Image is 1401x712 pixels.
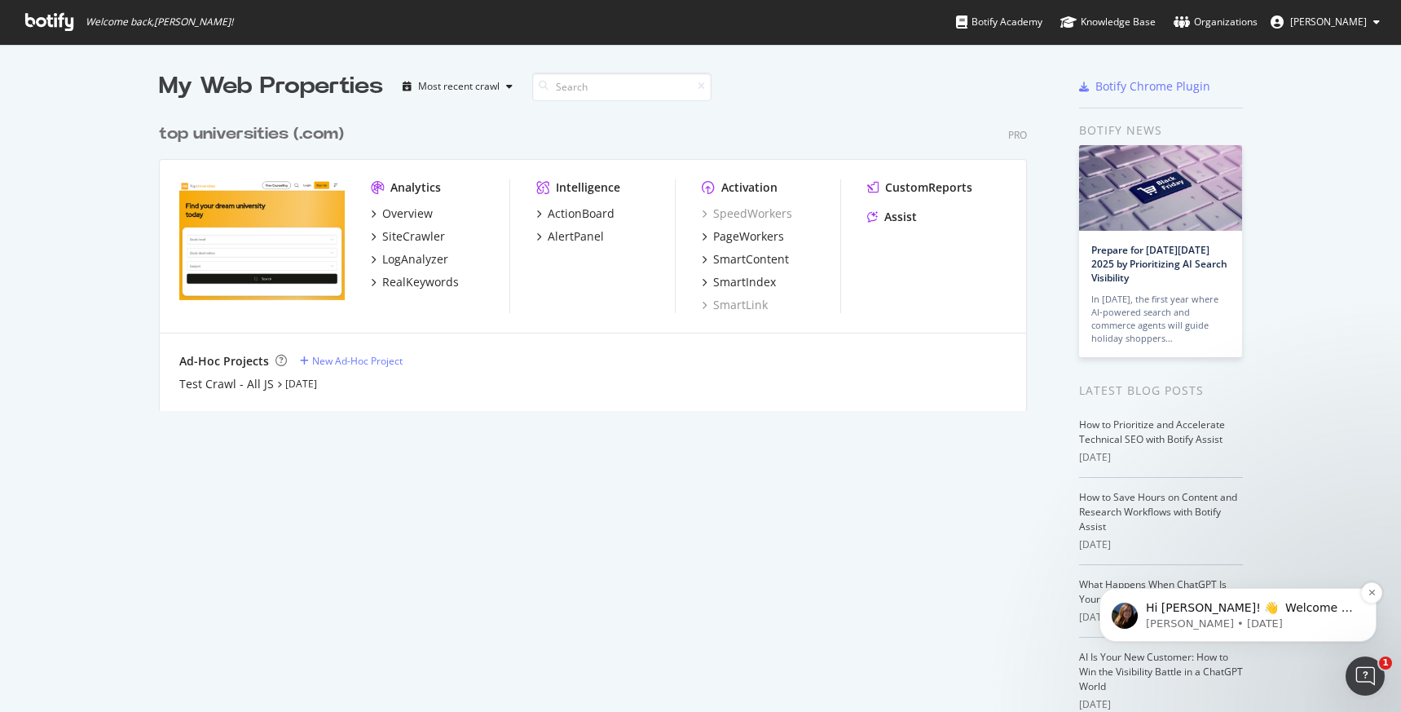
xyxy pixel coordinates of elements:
div: SiteCrawler [382,228,445,245]
div: Organizations [1174,14,1258,30]
iframe: Intercom live chat [1346,657,1385,696]
a: RealKeywords [371,274,459,290]
div: top universities (.com) [159,122,344,146]
span: 1 [1379,657,1392,670]
div: Activation [721,179,778,196]
img: Prepare for Black Friday 2025 by Prioritizing AI Search Visibility [1079,145,1242,231]
a: PageWorkers [702,228,784,245]
a: SmartLink [702,297,768,313]
a: AlertPanel [536,228,604,245]
button: Most recent crawl [396,73,519,100]
div: RealKeywords [382,274,459,290]
div: Pro [1008,128,1027,142]
a: SmartContent [702,251,789,268]
a: Prepare for [DATE][DATE] 2025 by Prioritizing AI Search Visibility [1091,243,1227,285]
button: [PERSON_NAME] [1258,9,1393,35]
div: SmartContent [713,251,789,268]
div: Analytics [390,179,441,196]
div: Most recent crawl [418,82,500,91]
div: Botify Chrome Plugin [1095,78,1210,95]
div: message notification from Laura, 3d ago. Hi Sivagurunathan! 👋 Welcome to Botify chat support! Hav... [24,103,302,157]
div: [DATE] [1079,450,1243,465]
div: [DATE] [1079,697,1243,712]
img: https://www.topuniversities.com [179,179,345,312]
span: Welcome back, [PERSON_NAME] ! [86,15,233,29]
div: Botify Academy [956,14,1042,30]
div: PageWorkers [713,228,784,245]
a: New Ad-Hoc Project [300,354,403,368]
a: [DATE] [285,377,317,391]
p: Message from Laura, sent 3d ago [71,131,281,146]
img: Profile image for Laura [37,117,63,144]
div: LogAnalyzer [382,251,448,268]
div: Assist [884,209,917,225]
div: AlertPanel [548,228,604,245]
div: grid [159,103,1040,411]
a: LogAnalyzer [371,251,448,268]
p: Hi [PERSON_NAME]! 👋 Welcome to Botify chat support! Have a question? Reply to this message and ou... [71,115,281,131]
a: ActionBoard [536,206,615,222]
a: top universities (.com) [159,122,350,146]
a: CustomReports [867,179,972,196]
div: Latest Blog Posts [1079,382,1243,400]
div: My Web Properties [159,70,383,103]
div: SmartIndex [713,274,776,290]
div: Knowledge Base [1060,14,1156,30]
div: Ad-Hoc Projects [179,353,269,369]
a: Test Crawl - All JS [179,376,274,392]
div: Overview [382,206,433,222]
button: Dismiss notification [286,97,307,118]
a: SmartIndex [702,274,776,290]
div: Botify news [1079,122,1243,139]
a: SiteCrawler [371,228,445,245]
input: Search [532,73,712,101]
div: New Ad-Hoc Project [312,354,403,368]
a: Overview [371,206,433,222]
div: In [DATE], the first year where AI-powered search and commerce agents will guide holiday shoppers… [1091,293,1230,345]
span: Sivagurunathan Nalini [1290,15,1367,29]
div: ActionBoard [548,206,615,222]
a: Assist [867,209,917,225]
div: Intelligence [556,179,620,196]
a: AI Is Your New Customer: How to Win the Visibility Battle in a ChatGPT World [1079,650,1243,693]
div: CustomReports [885,179,972,196]
a: Botify Chrome Plugin [1079,78,1210,95]
a: SpeedWorkers [702,206,792,222]
iframe: Intercom notifications message [1075,485,1401,668]
a: How to Prioritize and Accelerate Technical SEO with Botify Assist [1079,418,1225,446]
